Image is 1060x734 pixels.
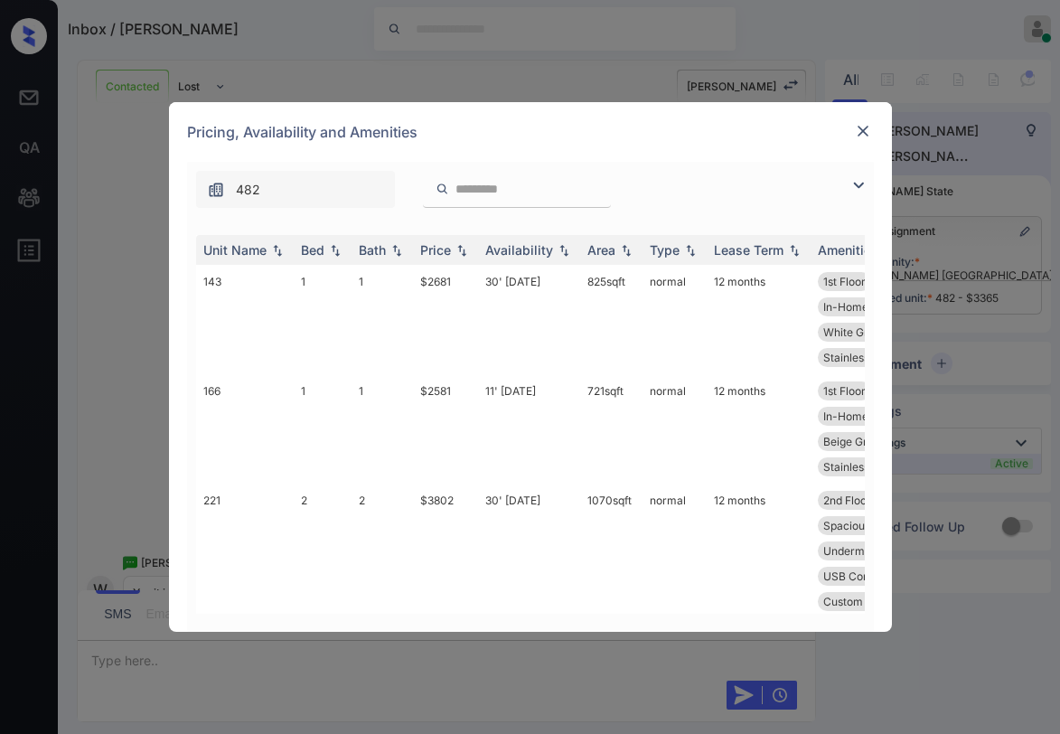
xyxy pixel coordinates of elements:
div: Type [650,242,680,258]
div: Bed [301,242,324,258]
span: 1st Floor [823,384,866,398]
td: 221 [196,484,294,644]
img: sorting [453,244,471,257]
img: sorting [785,244,803,257]
td: 721 sqft [580,374,643,484]
td: 1 [352,265,413,374]
img: sorting [681,244,699,257]
span: Stainless Steel... [823,351,906,364]
img: sorting [388,244,406,257]
span: Custom Closet [823,595,898,608]
div: Area [587,242,615,258]
img: close [854,122,872,140]
img: sorting [268,244,286,257]
span: Stainless Steel... [823,460,906,474]
td: $2581 [413,374,478,484]
div: Amenities [818,242,878,258]
span: In-Home Washer ... [823,409,921,423]
div: Bath [359,242,386,258]
span: Spacious Closet [823,519,905,532]
div: Availability [485,242,553,258]
span: USB Compatible ... [823,569,918,583]
div: Lease Term [714,242,783,258]
td: normal [643,265,707,374]
span: Undermount Sink [823,544,913,558]
img: sorting [326,244,344,257]
td: 2 [294,484,352,644]
div: Price [420,242,451,258]
td: normal [643,374,707,484]
td: 1070 sqft [580,484,643,644]
div: Unit Name [203,242,267,258]
td: 2 [352,484,413,644]
span: In-Home Washer ... [823,300,921,314]
div: Pricing, Availability and Amenities [169,102,892,162]
span: 482 [236,180,260,200]
span: 2nd Floor [823,494,871,507]
td: 143 [196,265,294,374]
td: 30' [DATE] [478,265,580,374]
td: 11' [DATE] [478,374,580,484]
td: 30' [DATE] [478,484,580,644]
td: 166 [196,374,294,484]
td: normal [643,484,707,644]
span: Beige Granite C... [823,435,912,448]
td: $3802 [413,484,478,644]
img: icon-zuma [207,181,225,199]
td: $2681 [413,265,478,374]
td: 12 months [707,265,811,374]
img: icon-zuma [436,181,449,197]
span: White Granite C... [823,325,913,339]
td: 1 [352,374,413,484]
img: sorting [555,244,573,257]
img: icon-zuma [848,174,869,196]
td: 12 months [707,374,811,484]
td: 12 months [707,484,811,644]
span: 1st Floor [823,275,866,288]
img: sorting [617,244,635,257]
td: 1 [294,374,352,484]
td: 1 [294,265,352,374]
td: 825 sqft [580,265,643,374]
